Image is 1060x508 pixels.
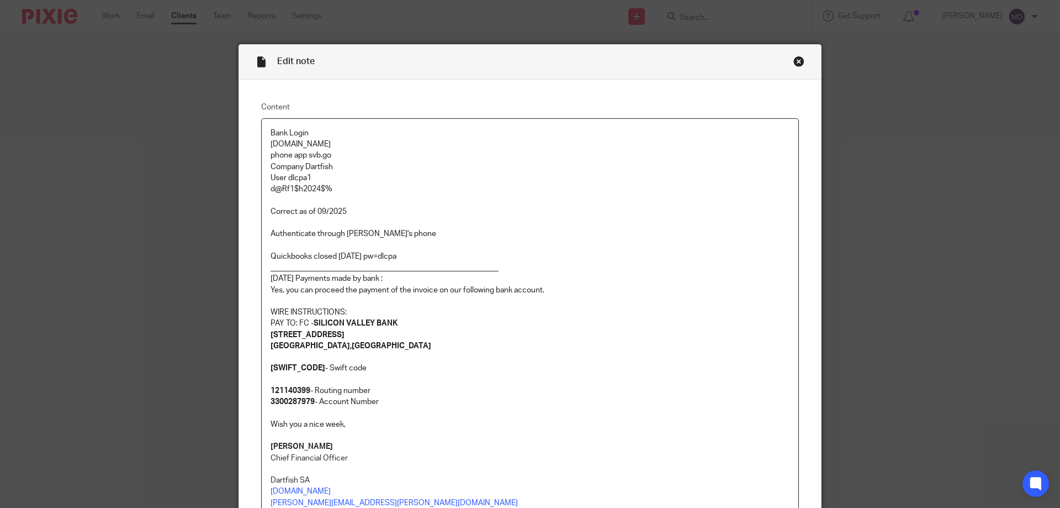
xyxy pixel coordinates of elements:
p: Yes, you can proceed the payment of the invoice on our following bank account. [271,285,789,296]
strong: [GEOGRAPHIC_DATA],[GEOGRAPHIC_DATA] [271,342,431,350]
p: PAY TO: FC - [271,318,789,329]
p: User dlcpa1 [271,172,789,184]
p: Company Dartfish [271,161,789,172]
p: [DATE] Payments made by bank : [271,273,789,284]
a: [PERSON_NAME][EMAIL_ADDRESS][PERSON_NAME][DOMAIN_NAME] [271,499,518,507]
strong: 121140399 [271,387,310,395]
span: [PERSON_NAME] [271,443,333,451]
p: WIRE INSTRUCTIONS: [271,307,789,318]
strong: SILICON VALLEY BANK [314,320,397,327]
div: Close this dialog window [793,56,804,67]
p: - Routing number [271,385,789,396]
p: - Account Number [271,396,789,407]
p: Authenticate through [PERSON_NAME]'s phone [271,228,789,239]
p: d@Rf1$h2024$% [271,184,789,195]
span: Edit note [277,57,315,66]
strong: [STREET_ADDRESS] [271,331,344,339]
p: Quickbooks closed [DATE] pw=dlcpa [271,251,789,262]
p: Correct as of 09/2025 [271,206,789,217]
label: Content [261,102,799,113]
p: ___________________________________________________________ [271,262,789,273]
p: [DOMAIN_NAME] [271,139,789,150]
span: Dartfish SA [271,476,310,484]
a: [DOMAIN_NAME] [271,488,331,495]
p: phone app svb.go [271,150,789,161]
p: - Swift code [271,363,789,374]
p: Wish you a nice week, [271,419,789,430]
span: Chief Financial Officer [271,454,348,462]
strong: [SWIFT_CODE] [271,364,325,372]
strong: 3300287979 [271,398,315,406]
p: Bank Login [271,128,789,139]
